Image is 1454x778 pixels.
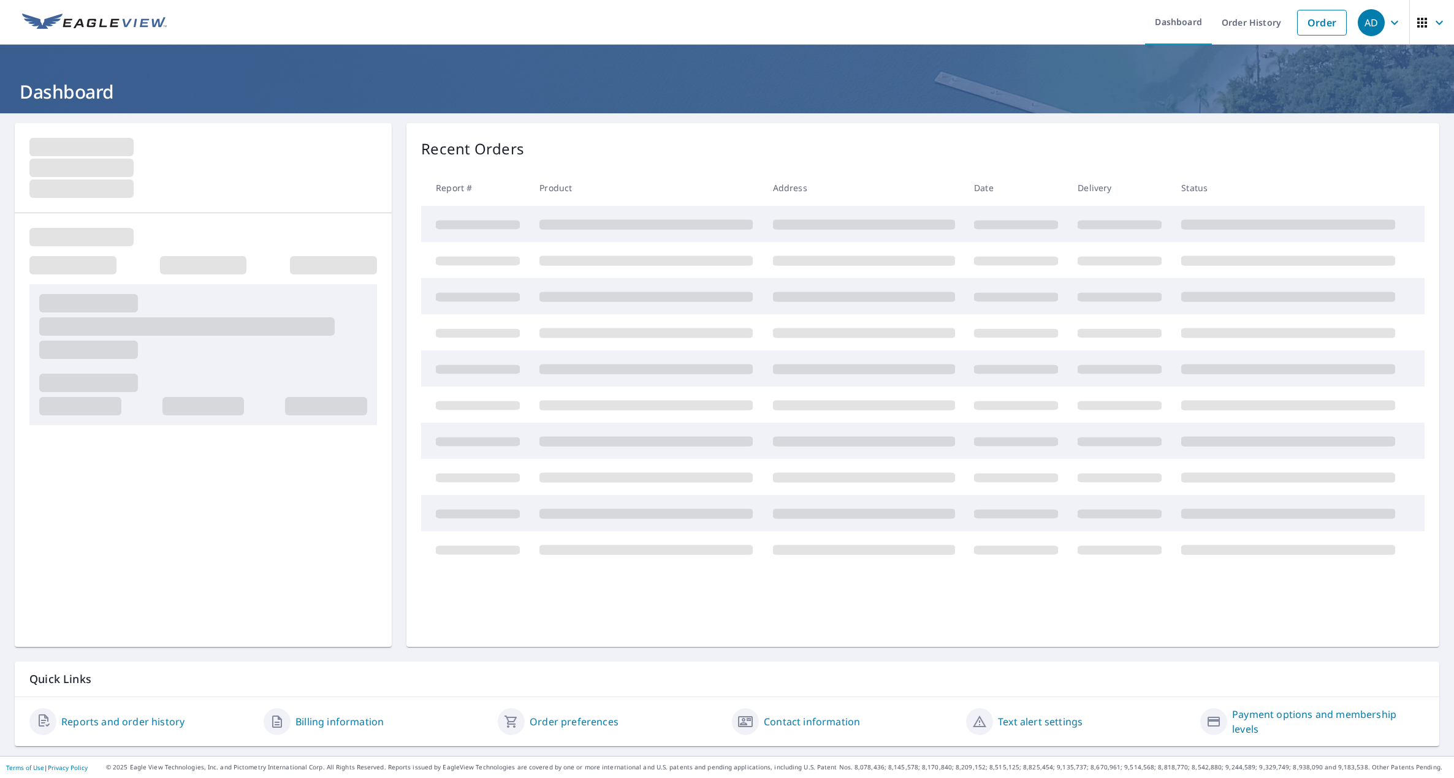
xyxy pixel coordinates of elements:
div: AD [1358,9,1385,36]
a: Order [1297,10,1347,36]
th: Report # [421,170,530,206]
p: © 2025 Eagle View Technologies, Inc. and Pictometry International Corp. All Rights Reserved. Repo... [106,763,1448,772]
img: EV Logo [22,13,167,32]
a: Contact information [764,714,860,729]
h1: Dashboard [15,79,1439,104]
th: Product [530,170,763,206]
a: Privacy Policy [48,763,88,772]
a: Terms of Use [6,763,44,772]
a: Order preferences [530,714,619,729]
p: | [6,764,88,771]
th: Delivery [1068,170,1171,206]
p: Recent Orders [421,138,524,160]
th: Status [1171,170,1405,206]
a: Reports and order history [61,714,185,729]
th: Address [763,170,965,206]
a: Billing information [295,714,384,729]
a: Text alert settings [998,714,1083,729]
a: Payment options and membership levels [1232,707,1425,736]
p: Quick Links [29,671,1425,687]
th: Date [964,170,1068,206]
